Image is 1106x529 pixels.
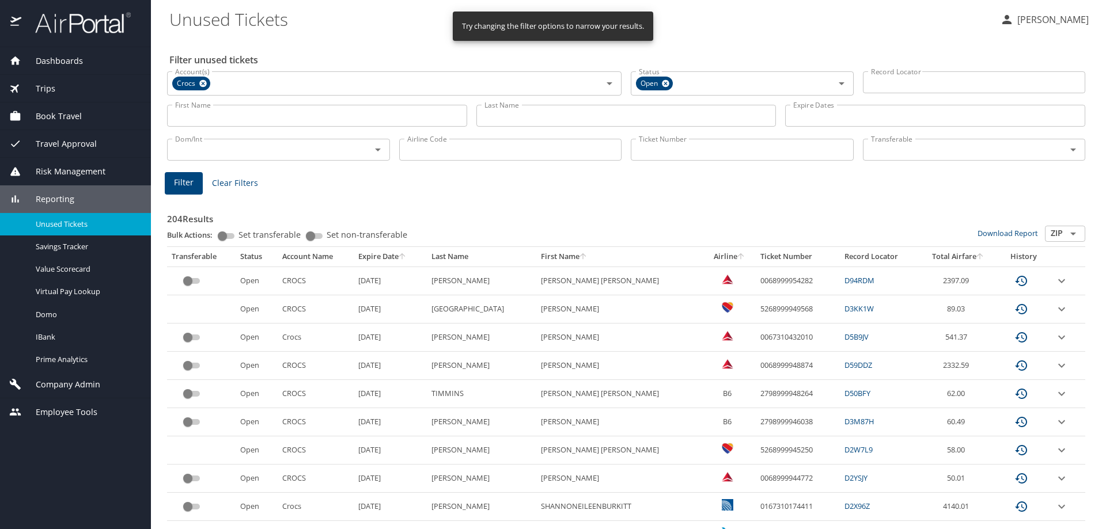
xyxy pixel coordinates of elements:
td: [PERSON_NAME] [427,465,536,493]
img: Delta Airlines [722,471,733,482]
button: expand row [1055,443,1069,457]
a: D2W7L9 [844,444,873,455]
td: [PERSON_NAME] [427,408,536,436]
th: History [998,247,1050,267]
td: CROCS [278,295,354,324]
span: Savings Tracker [36,241,137,252]
button: Open [601,75,618,92]
span: Dashboards [21,55,83,67]
button: sort [579,253,588,261]
td: 0068999954282 [756,267,840,295]
img: Southwest Airlines [722,443,733,454]
button: expand row [1055,330,1069,344]
th: Account Name [278,247,354,267]
td: [PERSON_NAME] [PERSON_NAME] [536,436,704,465]
a: D5B9JV [844,332,869,342]
td: [PERSON_NAME] [536,295,704,324]
td: [PERSON_NAME] [536,324,704,352]
th: Last Name [427,247,536,267]
td: Crocs [278,324,354,352]
td: [DATE] [354,380,427,408]
td: [PERSON_NAME] [PERSON_NAME] [536,267,704,295]
td: 5268999949568 [756,295,840,324]
button: sort [737,253,745,261]
td: Open [236,436,277,465]
td: 4140.01 [919,493,998,521]
div: Crocs [172,77,210,90]
span: Trips [21,82,55,95]
div: Try changing the filter options to narrow your results. [462,15,644,37]
td: CROCS [278,267,354,295]
td: 0068999948874 [756,352,840,380]
span: Domo [36,309,137,320]
p: [PERSON_NAME] [1014,13,1089,26]
span: Open [636,78,665,90]
th: Expire Date [354,247,427,267]
span: Reporting [21,193,74,205]
p: Bulk Actions: [167,230,222,240]
td: [DATE] [354,324,427,352]
button: Clear Filters [207,173,263,194]
td: 2397.09 [919,267,998,295]
button: expand row [1055,387,1069,401]
td: [PERSON_NAME] [427,267,536,295]
td: 0167310174411 [756,493,840,521]
span: Travel Approval [21,138,97,150]
td: CROCS [278,465,354,493]
button: Filter [165,172,203,195]
td: 2798999948264 [756,380,840,408]
button: sort [399,253,407,261]
a: D3KK1W [844,303,874,314]
td: 89.03 [919,295,998,324]
td: [DATE] [354,436,427,465]
td: 541.37 [919,324,998,352]
span: Book Travel [21,110,82,123]
h1: Unused Tickets [169,1,991,37]
td: [DATE] [354,352,427,380]
span: Prime Analytics [36,354,137,365]
td: [DATE] [354,295,427,324]
a: Download Report [978,228,1038,238]
td: CROCS [278,436,354,465]
td: 62.00 [919,380,998,408]
td: [PERSON_NAME] [PERSON_NAME] [536,380,704,408]
td: [PERSON_NAME] [427,436,536,465]
td: [PERSON_NAME] [427,352,536,380]
button: expand row [1055,359,1069,372]
span: Employee Tools [21,406,97,418]
td: Open [236,493,277,521]
img: airportal-logo.png [22,12,131,34]
td: 60.49 [919,408,998,436]
img: icon-airportal.png [10,12,22,34]
td: Open [236,324,277,352]
span: Company Admin [21,378,100,391]
td: 58.00 [919,436,998,465]
th: First Name [536,247,704,267]
img: Delta Airlines [722,358,733,370]
img: Delta Airlines [722,330,733,341]
td: [PERSON_NAME] [427,493,536,521]
td: [DATE] [354,408,427,436]
button: Open [370,142,386,158]
td: CROCS [278,380,354,408]
td: Open [236,465,277,493]
td: 2798999946038 [756,408,840,436]
button: [PERSON_NAME] [995,9,1093,30]
h2: Filter unused tickets [169,51,1088,69]
a: D94RDM [844,275,874,286]
button: expand row [1055,415,1069,429]
button: expand row [1055,500,1069,513]
td: CROCS [278,408,354,436]
button: Open [1065,142,1081,158]
span: Crocs [172,78,202,90]
button: expand row [1055,471,1069,485]
span: Clear Filters [212,176,258,191]
span: B6 [723,388,732,398]
td: Crocs [278,493,354,521]
td: Open [236,380,277,408]
td: Open [236,408,277,436]
td: 50.01 [919,465,998,493]
div: Open [636,77,673,90]
td: [PERSON_NAME] [536,352,704,380]
td: 0068999944772 [756,465,840,493]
